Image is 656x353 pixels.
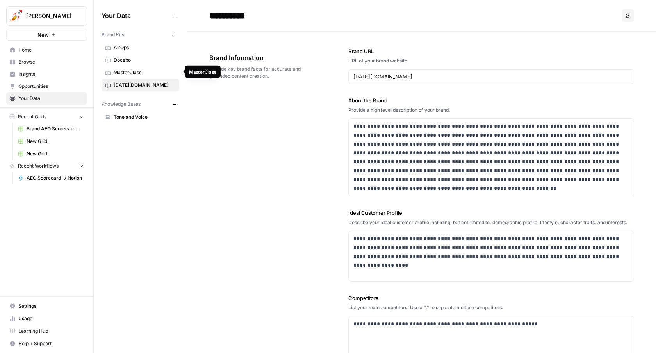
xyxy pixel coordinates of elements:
a: AEO Scorecard -> Notion [14,172,87,184]
a: Opportunities [6,80,87,93]
span: Settings [18,303,84,310]
span: Your Data [18,95,84,102]
a: Usage [6,312,87,325]
span: Knowledge Bases [102,101,141,108]
span: Docebo [114,57,176,64]
span: [DATE][DOMAIN_NAME] [114,82,176,89]
a: Settings [6,300,87,312]
a: New Grid [14,148,87,160]
a: Docebo [102,54,179,66]
span: Provide key brand facts for accurate and grounded content creation. [209,66,305,80]
div: Provide a high level description of your brand. [348,107,634,114]
span: Help + Support [18,340,84,347]
button: Workspace: Alex Testing [6,6,87,26]
label: Ideal Customer Profile [348,209,634,217]
span: Home [18,46,84,53]
label: Competitors [348,294,634,302]
span: Recent Workflows [18,162,59,169]
div: List your main competitors. Use a "," to separate multiple competitors. [348,304,634,311]
a: Your Data [6,92,87,105]
span: Learning Hub [18,328,84,335]
span: Brand AEO Scorecard Grid [27,125,84,132]
span: Tone and Voice [114,114,176,121]
a: MasterClass [102,66,179,79]
a: [DATE][DOMAIN_NAME] [102,79,179,91]
div: MasterClass [189,68,216,75]
span: Usage [18,315,84,322]
span: Browse [18,59,84,66]
span: AEO Scorecard -> Notion [27,175,84,182]
span: MasterClass [114,69,176,76]
span: Your Data [102,11,170,20]
span: Opportunities [18,83,84,90]
span: AirOps [114,44,176,51]
input: www.sundaysoccer.com [353,73,629,80]
span: Recent Grids [18,113,46,120]
span: New Grid [27,150,84,157]
div: Describe your ideal customer profile including, but not limited to, demographic profile, lifestyl... [348,219,634,226]
a: Tone and Voice [102,111,179,123]
a: AirOps [102,41,179,54]
button: Help + Support [6,337,87,350]
label: Brand URL [348,47,634,55]
button: Recent Grids [6,111,87,123]
a: Home [6,44,87,56]
label: About the Brand [348,96,634,104]
span: [PERSON_NAME] [26,12,73,20]
a: Browse [6,56,87,68]
span: New Grid [27,138,84,145]
a: Learning Hub [6,325,87,337]
a: Insights [6,68,87,80]
button: Recent Workflows [6,160,87,172]
span: Brand Kits [102,31,124,38]
span: Insights [18,71,84,78]
span: Brand Information [209,53,305,62]
a: New Grid [14,135,87,148]
img: Alex Testing Logo [9,9,23,23]
a: Brand AEO Scorecard Grid [14,123,87,135]
div: URL of your brand website [348,57,634,64]
span: New [37,31,49,39]
button: New [6,29,87,41]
